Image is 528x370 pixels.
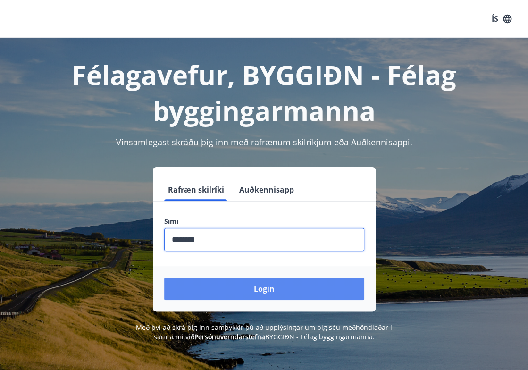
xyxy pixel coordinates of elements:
a: Persónuverndarstefna [194,332,265,341]
span: Með því að skrá þig inn samþykkir þú að upplýsingar um þig séu meðhöndlaðar í samræmi við BYGGIÐN... [136,323,392,341]
button: ÍS [486,10,517,27]
button: Login [164,277,364,300]
button: Auðkennisapp [235,178,298,201]
span: Vinsamlegast skráðu þig inn með rafrænum skilríkjum eða Auðkennisappi. [116,136,412,148]
button: Rafræn skilríki [164,178,228,201]
label: Sími [164,217,364,226]
h1: Félagavefur, BYGGIÐN - Félag byggingarmanna [11,57,517,128]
